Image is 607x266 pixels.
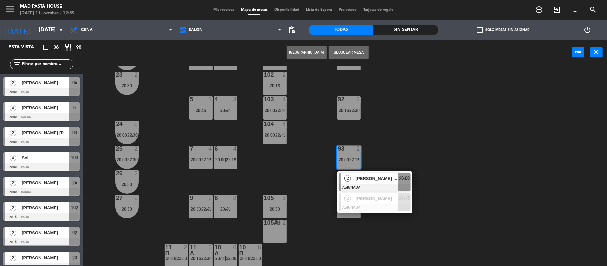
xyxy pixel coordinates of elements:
[176,256,177,261] span: |
[339,157,349,162] span: 20:00
[71,154,78,162] span: 103
[10,80,16,86] span: 2
[535,6,543,14] i: add_circle_outline
[350,108,360,113] span: 22:30
[350,157,360,162] span: 22:15
[274,132,276,138] span: |
[214,207,237,211] div: 20:45
[22,129,69,136] span: [PERSON_NAME] [PERSON_NAME]
[239,244,240,256] div: 10 B
[20,3,75,10] div: Mad Pasta House
[72,129,77,137] span: 93
[287,46,327,59] button: [GEOGRAPHIC_DATA]
[329,46,369,59] button: Bloquear Mesa
[303,8,335,12] span: Lista de Espera
[477,27,530,33] label: Solo mesas sin asignar
[288,26,296,34] span: pending_actions
[166,256,176,261] span: 20:15
[10,105,16,111] span: 4
[309,25,374,35] div: Todas
[477,27,483,33] span: check_box_outline_blank
[128,157,138,162] span: 22:30
[571,6,579,14] i: turned_in_not
[71,204,78,212] span: 102
[335,8,360,12] span: Pre-acceso
[115,182,139,187] div: 20:30
[282,121,286,127] div: 4
[189,28,203,32] span: SALON
[202,256,212,261] span: 22:30
[200,157,202,162] span: |
[22,229,69,236] span: [PERSON_NAME]
[214,108,237,113] div: 20:45
[399,194,410,202] span: 22:15
[177,256,187,261] span: 22:30
[282,96,286,102] div: 4
[356,195,398,202] span: [PERSON_NAME]
[356,175,398,182] span: [PERSON_NAME] [PERSON_NAME]
[126,157,128,162] span: |
[3,43,48,51] div: Esta vista
[574,48,582,56] i: power_input
[225,256,226,261] span: |
[233,96,237,102] div: 3
[215,256,226,261] span: 20:15
[258,244,262,250] div: 6
[200,206,202,212] span: |
[10,130,16,136] span: 2
[165,244,166,256] div: 11 B
[584,26,592,34] i: power_settings_new
[263,207,287,211] div: 20:30
[134,170,138,176] div: 2
[251,256,261,261] span: 22:30
[553,6,561,14] i: exit_to_app
[76,44,81,51] span: 90
[226,256,237,261] span: 22:30
[233,146,237,152] div: 4
[215,157,226,162] span: 20:00
[22,254,69,261] span: [PERSON_NAME]
[356,96,360,102] div: 2
[339,108,349,113] span: 20:15
[10,255,16,261] span: 2
[210,8,238,12] span: Mis reservas
[263,83,287,88] div: 20:15
[233,195,237,201] div: 2
[265,108,275,113] span: 20:00
[282,195,286,201] div: 5
[134,72,138,78] div: 2
[22,154,69,161] span: Sol
[200,256,202,261] span: |
[42,43,50,51] i: crop_square
[21,61,73,68] input: Filtrar por nombre...
[276,220,281,225] i: lock
[189,108,213,113] div: 20:45
[5,4,15,14] i: menu
[572,47,584,57] button: power_input
[356,146,360,152] div: 2
[373,25,438,35] div: Sin sentar
[191,157,201,162] span: 20:00
[191,206,201,212] span: 20:30
[238,8,271,12] span: Mapa de mesas
[134,121,138,127] div: 2
[593,48,601,56] i: close
[126,132,128,138] span: |
[72,79,77,87] span: 94
[276,108,286,113] span: 22:15
[265,132,275,138] span: 20:00
[22,204,69,211] span: [PERSON_NAME]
